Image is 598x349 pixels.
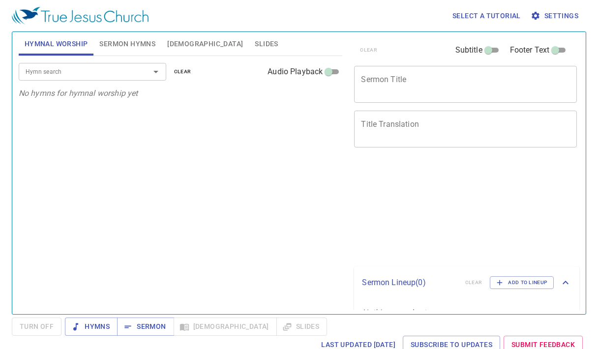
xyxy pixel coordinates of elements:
span: Sermon [125,320,166,333]
button: Open [149,65,163,79]
span: Hymnal Worship [25,38,88,50]
span: clear [174,67,191,76]
span: Slides [255,38,278,50]
button: Add to Lineup [490,276,554,289]
span: Hymns [73,320,110,333]
span: Select a tutorial [452,10,521,22]
button: Settings [529,7,582,25]
button: Hymns [65,318,118,336]
p: Sermon Lineup ( 0 ) [362,277,457,289]
button: Sermon [117,318,174,336]
span: Subtitle [455,44,482,56]
button: clear [168,66,197,78]
i: No hymns for hymnal worship yet [19,88,138,98]
img: True Jesus Church [12,7,149,25]
div: Sermon Lineup(0)clearAdd to Lineup [354,266,579,299]
i: Nothing saved yet [362,308,426,317]
span: Settings [533,10,578,22]
span: [DEMOGRAPHIC_DATA] [167,38,243,50]
iframe: from-child [350,158,534,262]
span: Sermon Hymns [99,38,155,50]
span: Add to Lineup [496,278,547,287]
span: Audio Playback [268,66,323,78]
span: Footer Text [510,44,550,56]
button: Select a tutorial [448,7,525,25]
